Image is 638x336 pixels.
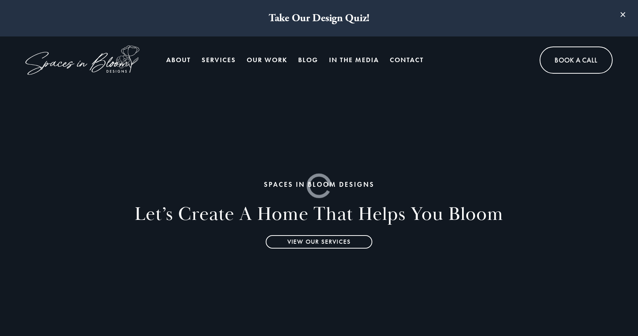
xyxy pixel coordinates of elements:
a: About [166,53,191,68]
a: Services [202,53,236,68]
a: Book A Call [540,47,612,74]
a: Our Work [247,53,287,68]
img: Spaces in Bloom Designs [25,45,139,75]
h1: SPACES IN BLOOM DESIGNS [26,180,611,189]
a: Contact [390,53,424,68]
a: Blog [298,53,318,68]
h2: Let’s Create a home that helps you bloom [26,202,611,227]
a: View Our Services [266,235,372,249]
a: In the Media [329,53,379,68]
